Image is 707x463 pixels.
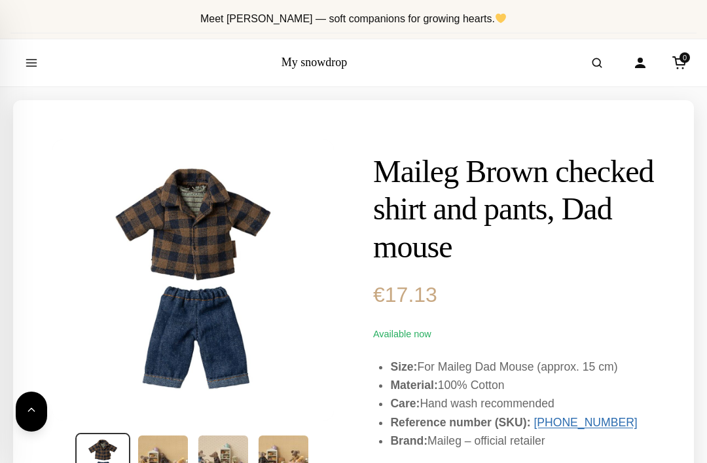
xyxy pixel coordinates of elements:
[680,52,690,63] span: 0
[665,48,694,77] a: Cart
[390,376,655,394] li: 100% Cotton
[13,45,50,81] button: Open menu
[52,139,334,421] img: Maileg Brown checked shirt and pants, Dad mouse - Product Image
[390,397,420,410] strong: Care:
[373,283,437,306] span: 17.13
[373,329,431,339] span: Available now
[390,379,437,392] strong: Material:
[534,416,637,429] a: [PHONE_NUMBER]
[10,5,697,33] div: Announcement
[390,394,655,413] li: Hand wash recommended
[390,432,655,450] li: Maileg – official retailer
[626,48,655,77] a: Account
[579,45,615,81] button: Open search
[373,153,655,266] h1: Maileg Brown checked shirt and pants, Dad mouse
[373,283,385,306] span: €
[390,360,417,373] strong: Size:
[16,392,47,432] button: Back to top
[496,13,506,24] img: 💛
[390,416,530,429] strong: Reference number (SKU):
[390,434,427,447] strong: Brand:
[281,56,348,69] a: My snowdrop
[200,13,507,24] span: Meet [PERSON_NAME] — soft companions for growing hearts.
[390,358,655,376] li: For Maileg Dad Mouse (approx. 15 cm)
